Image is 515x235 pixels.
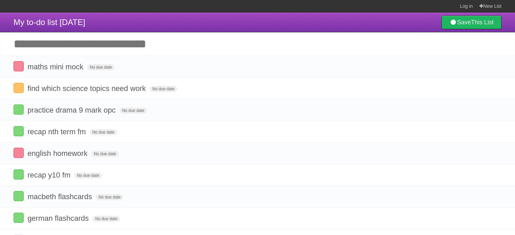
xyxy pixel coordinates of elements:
[96,194,123,200] span: No due date
[27,63,85,71] span: maths mini mock
[120,108,147,114] span: No due date
[14,61,24,71] label: Done
[14,104,24,115] label: Done
[27,127,87,136] span: recap nth term fm
[471,19,494,26] b: This List
[14,83,24,93] label: Done
[74,172,102,179] span: No due date
[14,213,24,223] label: Done
[14,18,85,27] span: My to-do list [DATE]
[27,84,148,93] span: find which science topics need work
[442,16,501,29] a: SaveThis List
[27,192,94,201] span: macbeth flashcards
[90,129,117,135] span: No due date
[14,148,24,158] label: Done
[14,191,24,201] label: Done
[150,86,177,92] span: No due date
[14,169,24,180] label: Done
[27,214,90,222] span: german flashcards
[27,171,72,179] span: recap y10 fm
[27,149,89,158] span: english homework
[91,151,119,157] span: No due date
[14,126,24,136] label: Done
[27,106,117,114] span: practice drama 9 mark opc
[87,64,114,70] span: No due date
[92,216,120,222] span: No due date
